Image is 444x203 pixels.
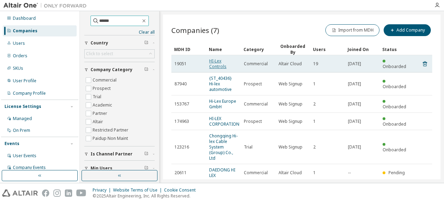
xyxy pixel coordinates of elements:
[209,44,238,55] div: Name
[13,53,27,59] div: Orders
[76,189,86,197] img: youtube.svg
[144,151,148,157] span: Clear filter
[313,61,318,67] span: 19
[93,118,104,126] label: Altair
[348,144,361,150] span: [DATE]
[5,104,41,109] div: License Settings
[348,61,361,67] span: [DATE]
[383,121,406,127] span: Onboarded
[325,24,379,36] button: Import from MDH
[383,104,406,110] span: Onboarded
[13,153,36,159] div: User Events
[209,133,238,161] a: Chongqing Hi-lex Cable System (Group) Co., Ltd
[13,28,37,34] div: Companies
[279,170,302,176] span: Altair Cloud
[388,170,405,176] span: Pending
[209,98,236,110] a: Hi-Lex Europe GmbH
[382,44,411,55] div: Status
[84,29,155,35] a: Clear all
[84,62,155,77] button: Company Category
[209,58,227,69] a: HI-Lex Controls
[84,35,155,51] button: Country
[84,161,155,176] button: Min Users
[244,144,253,150] span: Trial
[84,146,155,162] button: Is Channel Partner
[91,166,112,171] span: Min Users
[13,165,46,170] div: Company Events
[209,75,232,92] a: {ST_40436} Hi-lex automotive
[174,170,187,176] span: 20611
[244,170,268,176] span: Commercial
[174,144,189,150] span: 123216
[279,81,302,87] span: Web Signup
[93,76,118,84] label: Commercial
[65,189,72,197] img: linkedin.svg
[164,187,200,193] div: Cookie Consent
[85,50,154,58] div: Click to select
[244,119,262,124] span: Prospect
[2,189,38,197] img: altair_logo.svg
[91,151,133,157] span: Is Channel Partner
[279,61,302,67] span: Altair Cloud
[348,101,361,107] span: [DATE]
[244,61,268,67] span: Commercial
[313,144,316,150] span: 2
[174,119,189,124] span: 174963
[313,119,316,124] span: 1
[313,44,342,55] div: Users
[174,101,189,107] span: 153767
[279,144,302,150] span: Web Signup
[174,81,187,87] span: 87940
[91,40,108,46] span: Country
[171,25,219,35] span: Companies (7)
[209,116,239,127] a: HI-LEX CORPORATION
[209,167,235,178] a: DAEDONG HI LEX
[13,128,30,133] div: On Prem
[244,81,262,87] span: Prospect
[93,134,129,143] label: Paidup Non Maint
[13,66,23,71] div: SKUs
[279,101,302,107] span: Web Signup
[313,170,316,176] span: 1
[93,187,113,193] div: Privacy
[91,67,133,73] span: Company Category
[313,81,316,87] span: 1
[53,189,61,197] img: instagram.svg
[13,78,36,84] div: User Profile
[348,119,361,124] span: [DATE]
[93,93,103,101] label: Trial
[13,16,36,21] div: Dashboard
[144,166,148,171] span: Clear filter
[3,2,90,9] img: Altair One
[383,147,406,153] span: Onboarded
[348,44,377,55] div: Joined On
[93,101,113,109] label: Academic
[93,109,109,118] label: Partner
[384,24,431,36] button: Add Company
[383,64,406,69] span: Onboarded
[279,119,302,124] span: Web Signup
[13,41,25,46] div: Users
[174,61,187,67] span: 19051
[383,84,406,90] span: Onboarded
[93,84,112,93] label: Prospect
[13,91,46,96] div: Company Profile
[113,187,164,193] div: Website Terms of Use
[144,40,148,46] span: Clear filter
[5,141,19,146] div: Events
[93,126,130,134] label: Restricted Partner
[348,81,361,87] span: [DATE]
[86,51,113,57] div: Click to select
[42,189,49,197] img: facebook.svg
[13,116,32,121] div: Managed
[244,44,273,55] div: Category
[93,193,200,199] p: © 2025 Altair Engineering, Inc. All Rights Reserved.
[313,101,316,107] span: 2
[174,44,203,55] div: MDH ID
[144,67,148,73] span: Clear filter
[348,170,351,176] span: --
[278,43,307,55] div: Onboarded By
[244,101,268,107] span: Commercial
